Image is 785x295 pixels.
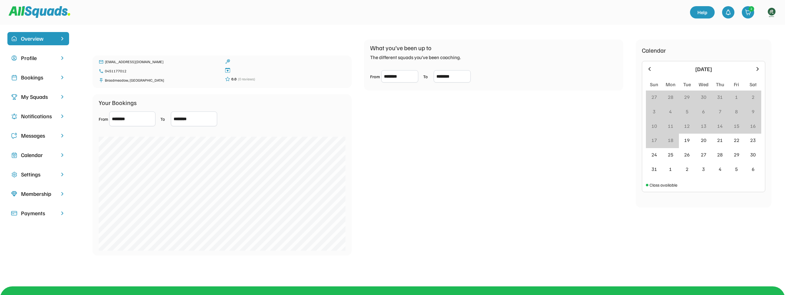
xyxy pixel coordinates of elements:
[686,108,688,115] div: 5
[21,93,56,101] div: My Squads
[684,151,690,158] div: 26
[683,81,691,88] div: Tue
[21,209,56,217] div: Payments
[684,136,690,144] div: 19
[668,122,673,130] div: 11
[690,6,715,18] a: Help
[21,190,56,198] div: Membership
[734,151,739,158] div: 29
[668,93,673,101] div: 28
[59,55,65,61] img: chevron-right.svg
[668,151,673,158] div: 25
[750,81,757,88] div: Sat
[21,151,56,159] div: Calendar
[651,122,657,130] div: 10
[701,93,706,101] div: 30
[666,81,676,88] div: Mon
[11,113,17,119] img: Icon%20copy%204.svg
[717,151,723,158] div: 28
[669,108,672,115] div: 4
[9,6,70,18] img: Squad%20Logo.svg
[21,34,56,43] div: Overview
[701,151,706,158] div: 27
[59,152,65,158] img: chevron-right.svg
[59,75,65,80] img: chevron-right.svg
[717,93,723,101] div: 31
[745,9,751,15] img: shopping-cart-01%20%281%29.svg
[59,133,65,139] img: chevron-right.svg
[735,108,738,115] div: 8
[59,36,65,42] img: chevron-right%20copy%203.svg
[686,165,688,173] div: 2
[684,122,690,130] div: 12
[370,54,461,61] div: The different squads you’ve been coaching.
[651,136,657,144] div: 17
[653,108,655,115] div: 3
[719,108,721,115] div: 7
[160,116,170,122] div: To
[99,98,137,107] div: Your Bookings
[750,151,756,158] div: 30
[734,122,739,130] div: 15
[752,93,754,101] div: 2
[734,81,739,88] div: Fri
[752,108,754,115] div: 9
[11,133,17,139] img: Icon%20copy%205.svg
[651,93,657,101] div: 27
[735,93,738,101] div: 1
[734,136,739,144] div: 22
[21,131,56,140] div: Messages
[105,68,219,74] div: 0451177012
[719,165,721,173] div: 4
[21,170,56,179] div: Settings
[238,76,255,82] div: (0 reviews)
[11,94,17,100] img: Icon%20copy%203.svg
[11,210,17,216] img: Icon%20%2815%29.svg
[699,81,709,88] div: Wed
[105,78,219,83] div: Broadmeadow, [GEOGRAPHIC_DATA]
[370,73,380,80] div: From
[651,151,657,158] div: 24
[21,73,56,82] div: Bookings
[668,136,673,144] div: 18
[21,54,56,62] div: Profile
[21,112,56,120] div: Notifications
[59,172,65,177] img: chevron-right.svg
[752,165,754,173] div: 6
[231,76,237,82] div: 0.0
[11,191,17,197] img: Icon%20copy%208.svg
[702,108,705,115] div: 6
[59,94,65,100] img: chevron-right.svg
[650,182,677,188] div: Class available
[725,9,731,15] img: bell-03%20%281%29.svg
[702,165,705,173] div: 3
[735,165,738,173] div: 5
[669,165,672,173] div: 1
[651,165,657,173] div: 31
[701,136,706,144] div: 20
[11,36,17,42] img: home-smile.svg
[423,73,432,80] div: To
[717,136,723,144] div: 21
[750,122,756,130] div: 16
[642,46,666,55] div: Calendar
[370,43,432,52] div: What you’ve been up to
[11,152,17,158] img: Icon%20copy%207.svg
[717,122,723,130] div: 14
[11,172,17,178] img: Icon%20copy%2016.svg
[650,81,658,88] div: Sun
[656,65,751,73] div: [DATE]
[59,210,65,216] img: chevron-right.svg
[99,116,108,122] div: From
[11,75,17,81] img: Icon%20copy%202.svg
[701,122,706,130] div: 13
[750,136,756,144] div: 23
[716,81,724,88] div: Thu
[684,93,690,101] div: 29
[105,59,219,65] div: [EMAIL_ADDRESS][DOMAIN_NAME]
[59,113,65,119] img: chevron-right.svg
[59,191,65,197] img: chevron-right.svg
[765,6,778,18] img: https%3A%2F%2F94044dc9e5d3b3599ffa5e2d56a015ce.cdn.bubble.io%2Ff1734594230631x534612339345057700%...
[11,55,17,61] img: user-circle.svg
[749,6,754,11] div: 2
